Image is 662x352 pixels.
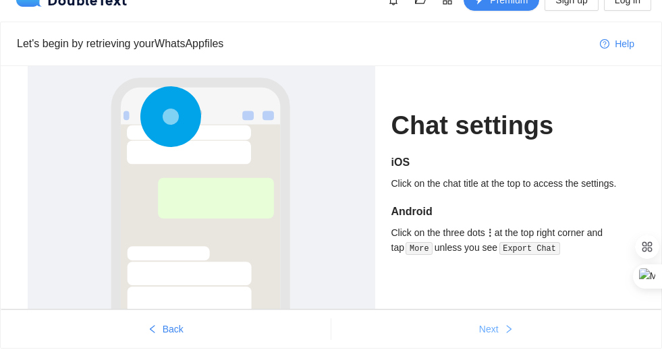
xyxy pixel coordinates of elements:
[485,227,495,238] b: ⋮
[391,204,635,220] h5: Android
[331,318,662,340] button: Nextright
[148,324,157,335] span: left
[499,242,560,256] code: Export Chat
[391,176,635,191] div: Click on the chat title at the top to access the settings.
[17,35,589,52] div: Let's begin by retrieving your WhatsApp files
[589,33,645,55] button: question-circleHelp
[391,225,635,256] div: Click on the three dots at the top right corner and tap unless you see
[479,322,499,336] span: Next
[615,36,634,51] span: Help
[391,154,635,171] h5: iOS
[391,110,635,142] h1: Chat settings
[163,322,184,336] span: Back
[600,39,609,50] span: question-circle
[1,318,331,340] button: leftBack
[406,242,433,256] code: More
[504,324,514,335] span: right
